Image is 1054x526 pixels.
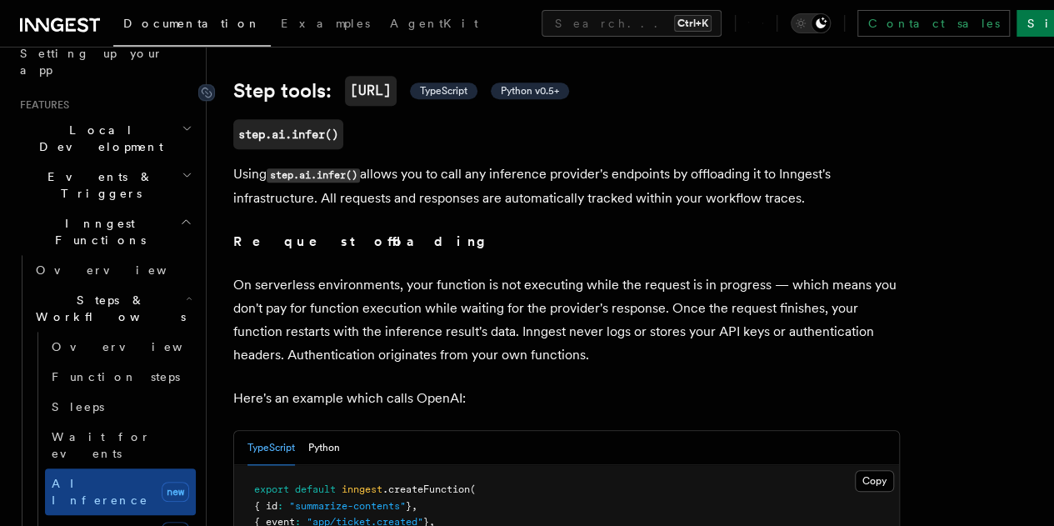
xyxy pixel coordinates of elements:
span: } [406,500,412,512]
a: Examples [271,5,380,45]
span: Function steps [52,370,180,383]
span: Inngest Functions [13,215,180,248]
button: Inngest Functions [13,208,196,255]
p: Here's an example which calls OpenAI: [233,387,900,410]
a: AI Inferencenew [45,468,196,515]
span: TypeScript [420,84,467,98]
code: [URL] [345,76,397,106]
span: Steps & Workflows [29,292,186,325]
span: export [254,483,289,495]
span: AgentKit [390,17,478,30]
button: Toggle dark mode [791,13,831,33]
p: On serverless environments, your function is not executing while the request is in progress — whi... [233,273,900,367]
kbd: Ctrl+K [674,15,712,32]
span: Python v0.5+ [501,84,559,98]
span: Sleeps [52,400,104,413]
span: Features [13,98,69,112]
span: Wait for events [52,430,151,460]
a: Overview [45,332,196,362]
span: Events & Triggers [13,168,182,202]
a: Overview [29,255,196,285]
button: TypeScript [247,431,295,465]
span: Overview [36,263,207,277]
a: step.ai.infer() [233,119,343,149]
span: AI Inference [52,477,148,507]
p: Using allows you to call any inference provider's endpoints by offloading it to Inngest's infrast... [233,163,900,210]
a: Contact sales [857,10,1010,37]
a: Function steps [45,362,196,392]
a: Wait for events [45,422,196,468]
button: Python [308,431,340,465]
span: : [277,500,283,512]
a: Setting up your app [13,38,196,85]
span: Overview [52,340,223,353]
button: Local Development [13,115,196,162]
span: Examples [281,17,370,30]
span: .createFunction [382,483,470,495]
span: default [295,483,336,495]
a: Step tools:[URL] TypeScript Python v0.5+ [233,76,569,106]
span: new [162,482,189,502]
span: ( [470,483,476,495]
a: Sleeps [45,392,196,422]
span: , [412,500,417,512]
strong: Request offloading [233,233,497,249]
span: Setting up your app [20,47,163,77]
span: Local Development [13,122,182,155]
code: step.ai.infer() [267,168,360,183]
span: { id [254,500,277,512]
button: Search...Ctrl+K [542,10,722,37]
button: Copy [855,470,894,492]
span: "summarize-contents" [289,500,406,512]
a: AgentKit [380,5,488,45]
a: Documentation [113,5,271,47]
button: Steps & Workflows [29,285,196,332]
span: inngest [342,483,382,495]
span: Documentation [123,17,261,30]
button: Events & Triggers [13,162,196,208]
